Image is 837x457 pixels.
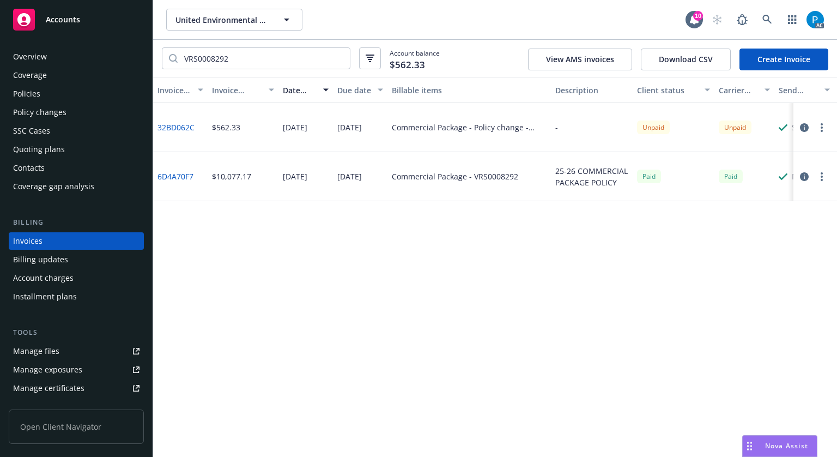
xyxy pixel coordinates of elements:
div: Commercial Package - Policy change - VRS0008292 [392,122,547,133]
button: Carrier status [714,77,774,103]
div: Policies [13,85,40,103]
span: Nova Assist [765,441,808,450]
div: Due date [337,85,371,96]
a: Manage claims [9,398,144,416]
div: Date issued [283,85,317,96]
div: Coverage [13,67,47,84]
svg: Search [169,54,178,63]
button: Date issued [278,77,333,103]
div: $10,077.17 [212,171,251,182]
a: Report a Bug [731,9,753,31]
a: Search [756,9,778,31]
a: Overview [9,48,144,65]
span: United Environmental Corporation [175,14,270,26]
span: Account balance [390,49,440,68]
button: Client status [633,77,714,103]
div: 10 [693,11,703,21]
div: Unpaid [719,121,751,134]
div: Invoice amount [212,85,262,96]
div: Commercial Package - VRS0008292 [392,171,518,182]
span: Accounts [46,15,80,24]
a: Start snowing [706,9,728,31]
div: [DATE] [283,171,307,182]
button: View AMS invoices [528,49,632,70]
a: Billing updates [9,251,144,268]
div: Invoices [13,232,43,250]
div: Billable items [392,85,547,96]
div: Client status [637,85,698,96]
button: United Environmental Corporation [166,9,302,31]
div: Installment plans [13,288,77,305]
input: Filter by keyword... [178,48,350,69]
a: 32BD062C [157,122,195,133]
button: Due date [333,77,387,103]
div: Account charges [13,269,74,287]
a: Create Invoice [739,49,828,70]
button: Billable items [387,77,551,103]
div: Drag to move [743,436,756,456]
span: Open Client Navigator [9,410,144,444]
a: SSC Cases [9,122,144,140]
button: Invoice amount [208,77,278,103]
div: Carrier status [719,85,758,96]
div: Billing updates [13,251,68,268]
a: 6D4A70F7 [157,171,193,182]
div: 25-26 COMMERCIAL PACKAGE POLICY [555,165,628,188]
button: Invoice ID [153,77,208,103]
div: Policy changes [13,104,66,121]
div: Manage claims [13,398,68,416]
div: Overview [13,48,47,65]
a: Manage certificates [9,380,144,397]
a: Manage files [9,342,144,360]
div: [DATE] [337,122,362,133]
div: [DATE] [337,171,362,182]
a: Switch app [781,9,803,31]
div: Paid [637,170,661,183]
div: Quoting plans [13,141,65,158]
a: Account charges [9,269,144,287]
a: Manage exposures [9,361,144,378]
div: Billing [9,217,144,228]
button: Send result [774,77,834,103]
div: - [555,122,558,133]
div: Paid [719,170,743,183]
a: Policies [9,85,144,103]
div: Manage files [13,342,59,360]
div: $562.33 [212,122,240,133]
button: Nova Assist [742,435,817,457]
img: photo [806,11,824,28]
a: Coverage [9,67,144,84]
div: Coverage gap analysis [13,178,94,195]
a: Invoices [9,232,144,250]
a: Quoting plans [9,141,144,158]
button: Description [551,77,633,103]
a: Contacts [9,159,144,177]
div: Description [555,85,628,96]
div: Manage certificates [13,380,84,397]
a: Coverage gap analysis [9,178,144,195]
span: $562.33 [390,58,425,72]
div: [DATE] [283,122,307,133]
a: Installment plans [9,288,144,305]
button: Download CSV [641,49,731,70]
div: Invoice ID [157,85,191,96]
div: Send result [779,85,818,96]
div: Manage exposures [13,361,82,378]
div: Contacts [13,159,45,177]
div: Tools [9,327,144,338]
div: Unpaid [637,121,670,134]
div: SSC Cases [13,122,50,140]
a: Policy changes [9,104,144,121]
a: Accounts [9,4,144,35]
